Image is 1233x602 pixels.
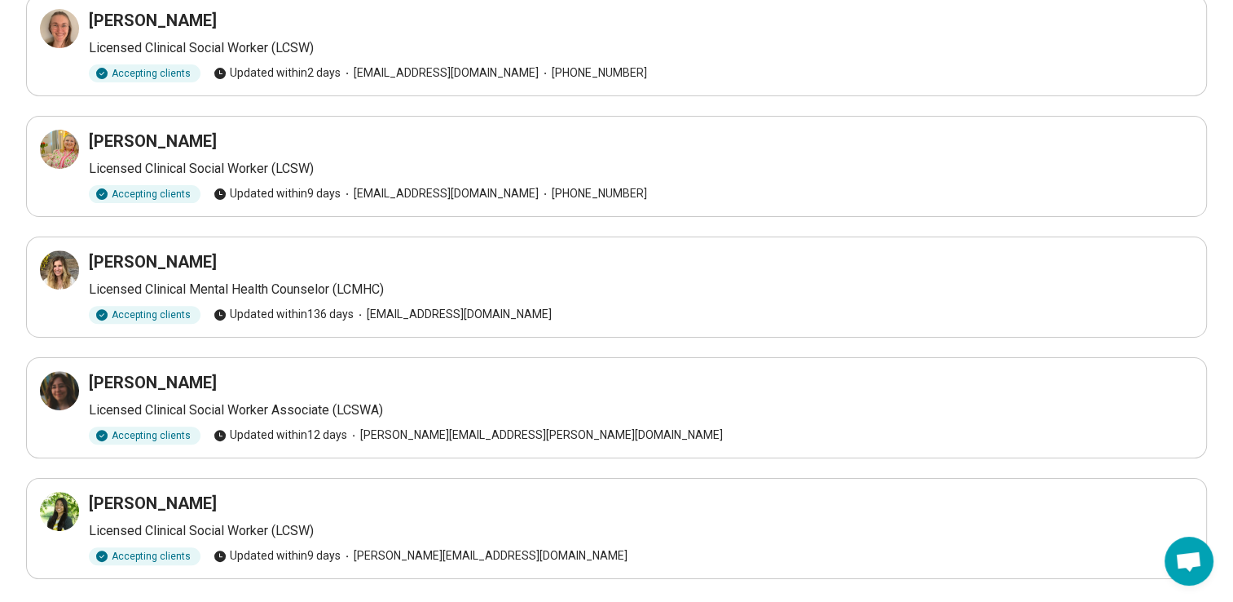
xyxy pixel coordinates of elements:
span: [PHONE_NUMBER] [539,64,647,82]
h3: [PERSON_NAME] [89,250,217,273]
p: Licensed Clinical Social Worker (LCSW) [89,159,1193,179]
span: [PHONE_NUMBER] [539,185,647,202]
span: [PERSON_NAME][EMAIL_ADDRESS][PERSON_NAME][DOMAIN_NAME] [347,427,723,444]
h3: [PERSON_NAME] [89,371,217,394]
span: Updated within 12 days [214,427,347,444]
p: Licensed Clinical Social Worker (LCSW) [89,38,1193,58]
span: Updated within 9 days [214,547,341,564]
div: Accepting clients [89,64,200,82]
div: Accepting clients [89,427,200,445]
span: Updated within 2 days [214,64,341,82]
h3: [PERSON_NAME] [89,9,217,32]
p: Licensed Clinical Social Worker Associate (LCSWA) [89,401,1193,420]
span: Updated within 136 days [214,306,354,323]
div: Accepting clients [89,547,200,565]
span: [EMAIL_ADDRESS][DOMAIN_NAME] [341,64,539,82]
div: Accepting clients [89,306,200,324]
span: [PERSON_NAME][EMAIL_ADDRESS][DOMAIN_NAME] [341,547,628,564]
p: Licensed Clinical Social Worker (LCSW) [89,521,1193,541]
h3: [PERSON_NAME] [89,492,217,515]
span: [EMAIL_ADDRESS][DOMAIN_NAME] [341,185,539,202]
div: Open chat [1165,537,1213,586]
div: Accepting clients [89,185,200,203]
span: Updated within 9 days [214,185,341,202]
p: Licensed Clinical Mental Health Counselor (LCMHC) [89,280,1193,299]
h3: [PERSON_NAME] [89,130,217,153]
span: [EMAIL_ADDRESS][DOMAIN_NAME] [354,306,552,323]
